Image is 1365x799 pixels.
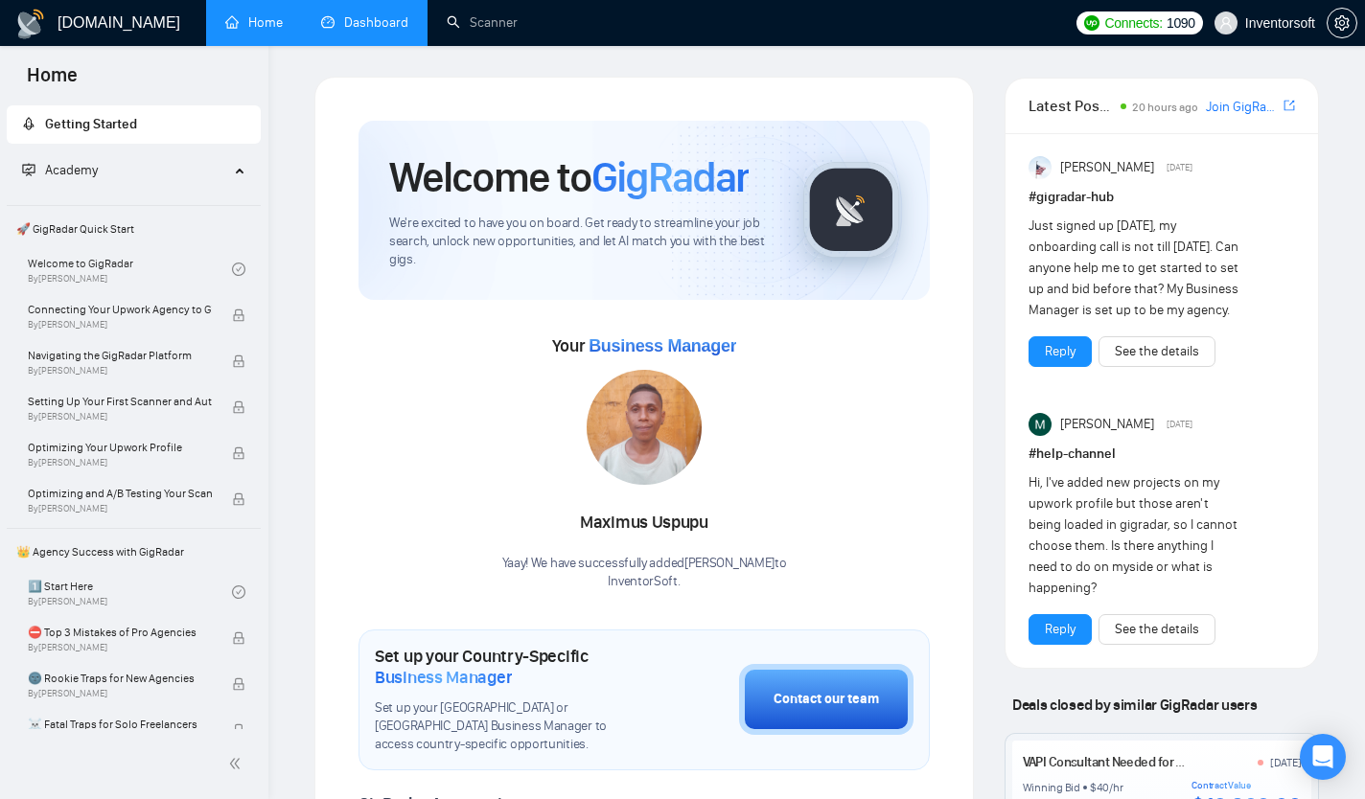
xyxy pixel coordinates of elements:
span: check-circle [232,263,245,276]
div: Open Intercom Messenger [1300,734,1346,780]
a: Join GigRadar Slack Community [1206,97,1280,118]
div: /hr [1109,780,1122,795]
a: Reply [1045,341,1076,362]
span: lock [232,308,245,322]
img: Milan Stojanovic [1029,413,1052,436]
span: GigRadar [591,151,749,203]
span: export [1284,98,1295,113]
span: Navigating the GigRadar Platform [28,346,212,365]
button: Reply [1029,336,1092,367]
span: double-left [228,754,247,773]
img: 1701269849686-WhatsApp%20Image%202023-10-26%20at%2020.25.49.jpeg [587,370,702,485]
span: [DATE] [1167,159,1192,176]
span: ☠️ Fatal Traps for Solo Freelancers [28,715,212,734]
span: lock [232,492,245,506]
span: Home [12,61,93,102]
div: Yaay! We have successfully added [PERSON_NAME] to [502,555,787,591]
img: logo [15,9,46,39]
button: See the details [1099,614,1215,645]
span: By [PERSON_NAME] [28,642,212,653]
img: upwork-logo.png [1084,15,1099,31]
span: user [1219,16,1233,30]
span: 1090 [1167,12,1195,34]
span: lock [232,446,245,460]
div: 40 [1097,780,1110,795]
a: See the details [1115,619,1199,640]
a: homeHome [225,14,283,31]
span: We're excited to have you on board. Get ready to streamline your job search, unlock new opportuni... [389,215,773,269]
button: Reply [1029,614,1092,645]
span: Optimizing Your Upwork Profile [28,438,212,457]
div: $ [1090,780,1097,795]
span: By [PERSON_NAME] [28,365,212,377]
span: By [PERSON_NAME] [28,319,212,331]
span: lock [232,631,245,645]
span: 20 hours ago [1132,101,1198,114]
div: Contract Value [1191,780,1301,791]
h1: Set up your Country-Specific [375,646,643,688]
span: By [PERSON_NAME] [28,457,212,468]
span: [PERSON_NAME] [1060,157,1154,178]
span: lock [232,723,245,737]
p: InventorSoft . [502,573,787,591]
span: Business Manager [589,336,736,355]
li: Getting Started [7,105,261,144]
a: 1️⃣ Start HereBy[PERSON_NAME] [28,571,232,613]
span: Setting Up Your First Scanner and Auto-Bidder [28,392,212,411]
div: Hi, I've added new projects on my upwork profile but those aren't being loaded in gigradar, so I ... [1029,472,1241,599]
h1: Welcome to [389,151,749,203]
span: setting [1328,15,1356,31]
img: Anisuzzaman Khan [1029,156,1052,179]
span: Optimizing and A/B Testing Your Scanner for Better Results [28,484,212,503]
span: lock [232,400,245,414]
a: Welcome to GigRadarBy[PERSON_NAME] [28,248,232,290]
span: Connecting Your Upwork Agency to GigRadar [28,300,212,319]
h1: # help-channel [1029,444,1295,465]
div: Contact our team [774,689,879,710]
span: Your [552,335,737,356]
span: Academy [45,162,98,178]
span: 🌚 Rookie Traps for New Agencies [28,669,212,688]
span: Business Manager [375,667,512,688]
span: lock [232,677,245,691]
span: Getting Started [45,116,137,132]
span: 👑 Agency Success with GigRadar [9,533,259,571]
button: setting [1327,8,1357,38]
a: searchScanner [447,14,518,31]
span: fund-projection-screen [22,163,35,176]
button: Contact our team [739,664,914,735]
span: By [PERSON_NAME] [28,688,212,699]
a: dashboardDashboard [321,14,408,31]
span: 🚀 GigRadar Quick Start [9,210,259,248]
span: [PERSON_NAME] [1060,414,1154,435]
a: setting [1327,15,1357,31]
div: Winning Bid [1023,780,1080,795]
span: rocket [22,117,35,130]
span: Latest Posts from the GigRadar Community [1029,94,1115,118]
span: Deals closed by similar GigRadar users [1005,688,1264,721]
img: gigradar-logo.png [803,162,899,258]
span: Connects: [1105,12,1163,34]
div: [DATE] [1270,755,1302,770]
span: By [PERSON_NAME] [28,411,212,422]
span: [DATE] [1167,416,1192,433]
div: Just signed up [DATE], my onboarding call is not till [DATE]. Can anyone help me to get started t... [1029,216,1241,321]
h1: # gigradar-hub [1029,187,1295,208]
span: By [PERSON_NAME] [28,503,212,514]
span: check-circle [232,585,245,599]
span: ⛔ Top 3 Mistakes of Pro Agencies [28,623,212,642]
button: See the details [1099,336,1215,367]
a: See the details [1115,341,1199,362]
div: Maximus Uspupu [502,507,787,539]
a: Reply [1045,619,1076,640]
span: Set up your [GEOGRAPHIC_DATA] or [GEOGRAPHIC_DATA] Business Manager to access country-specific op... [375,699,643,754]
span: Academy [22,162,98,178]
a: export [1284,97,1295,115]
span: lock [232,354,245,368]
